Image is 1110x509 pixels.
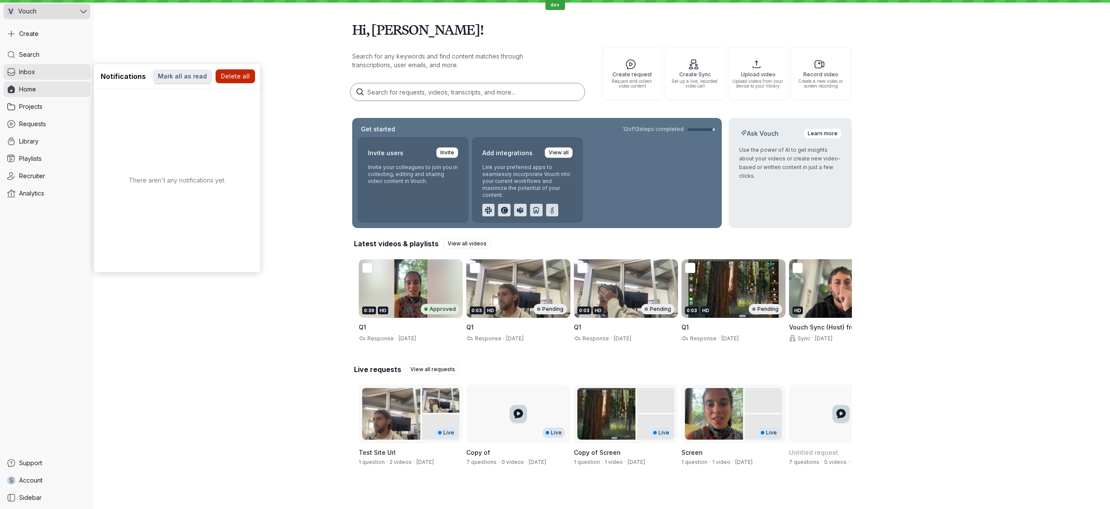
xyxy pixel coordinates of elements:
[3,168,90,184] a: Recruiter
[730,459,735,466] span: ·
[506,335,524,342] span: [DATE]
[19,120,46,128] span: Requests
[688,335,717,342] span: Response
[669,72,722,77] span: Create Sync
[628,459,645,465] span: Created by Stephane
[359,459,385,465] span: 1 question
[9,476,14,485] span: S
[605,459,623,465] span: 1 video
[406,364,459,375] a: View all requests
[473,335,501,342] span: Response
[789,459,819,465] span: 7 questions
[466,459,497,465] span: 7 questions
[485,307,496,314] div: HD
[221,72,250,81] span: Delete all
[581,335,609,342] span: Response
[574,449,621,456] span: Copy of Screen
[606,72,659,77] span: Create request
[158,72,207,81] span: Mark all as read
[19,102,43,111] span: Projects
[362,307,376,314] div: 0:39
[732,79,785,88] span: Upload videos from your device to your library
[804,128,842,139] a: Learn more
[216,69,255,83] button: Delete all
[8,7,13,16] span: V
[796,335,810,342] span: Sync
[410,365,455,374] span: View all requests
[728,47,789,101] button: Upload videoUpload videos from your device to your library
[574,323,581,331] span: Q1
[593,307,603,314] div: HD
[482,164,573,199] p: Link your preferred apps to seamlessly incorporate Vouch into your current workflows and maximize...
[19,154,42,163] span: Playlists
[701,307,711,314] div: HD
[19,85,36,94] span: Home
[436,147,458,158] a: Invite
[3,490,90,506] a: Sidebar
[421,304,459,314] div: Approved
[623,126,684,133] span: 12 of 13 steps completed
[94,64,260,272] div: Inbox
[795,72,848,77] span: Record video
[19,493,42,502] span: Sidebar
[721,335,739,342] span: [DATE]
[390,459,412,465] span: 2 videos
[732,72,785,77] span: Upload video
[3,151,90,166] a: Playlists
[735,459,753,465] span: Created by Daniel Shein
[378,307,388,314] div: HD
[3,99,90,114] a: Projects
[19,476,43,485] span: Account
[606,79,659,88] span: Request and collect video content
[808,129,838,138] span: Learn more
[789,323,893,332] h3: Vouch Sync (Host) from 8 August 2025 at 04:47 am
[94,88,260,272] div: There aren't any notifications yet.
[3,473,90,488] a: SAccount
[466,449,490,456] span: Copy of
[3,82,90,97] a: Home
[412,459,416,466] span: ·
[19,189,44,198] span: Analytics
[466,323,474,331] span: Q1
[545,147,573,158] a: View all
[448,239,487,248] span: View all videos
[19,459,42,467] span: Support
[789,323,887,339] span: Vouch Sync (Host) from [DATE] 04:47 am
[153,69,212,83] button: Mark all as read
[3,26,90,42] button: Create
[3,186,90,201] a: Analytics
[416,459,434,465] span: Created by Pro Teale
[847,459,851,466] span: ·
[717,335,721,342] span: ·
[602,47,663,101] button: Create requestRequest and collect video content
[440,148,454,157] span: Invite
[394,335,399,342] span: ·
[368,147,403,159] h2: Invite users
[482,147,533,159] h2: Add integrations
[824,459,847,465] span: 0 videos
[19,68,35,76] span: Inbox
[739,129,780,138] h2: Ask Vouch
[385,459,390,466] span: ·
[707,459,712,466] span: ·
[366,335,394,342] span: Response
[359,125,397,134] h2: Get started
[549,148,569,157] span: View all
[101,72,146,81] span: Notifications
[851,459,869,465] span: Created by Ben
[497,459,501,466] span: ·
[739,146,842,180] p: Use the power of AI to get insights about your videos or create new video-based or written conten...
[352,52,560,69] p: Search for any keywords and find content matches through transcriptions, user emails, and more.
[795,79,848,88] span: Create a new video or screen recording
[3,3,90,19] button: VVouch
[529,459,546,465] span: Created by Stephane
[609,335,614,342] span: ·
[359,449,396,456] span: Test Site Url
[577,307,591,314] div: 0:03
[350,83,585,101] input: Search for requests, videos, transcripts, and more...
[19,172,45,180] span: Recruiter
[359,323,366,331] span: Q1
[3,455,90,471] a: Support
[354,239,439,248] h2: Latest videos & playlists
[574,459,600,465] span: 1 question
